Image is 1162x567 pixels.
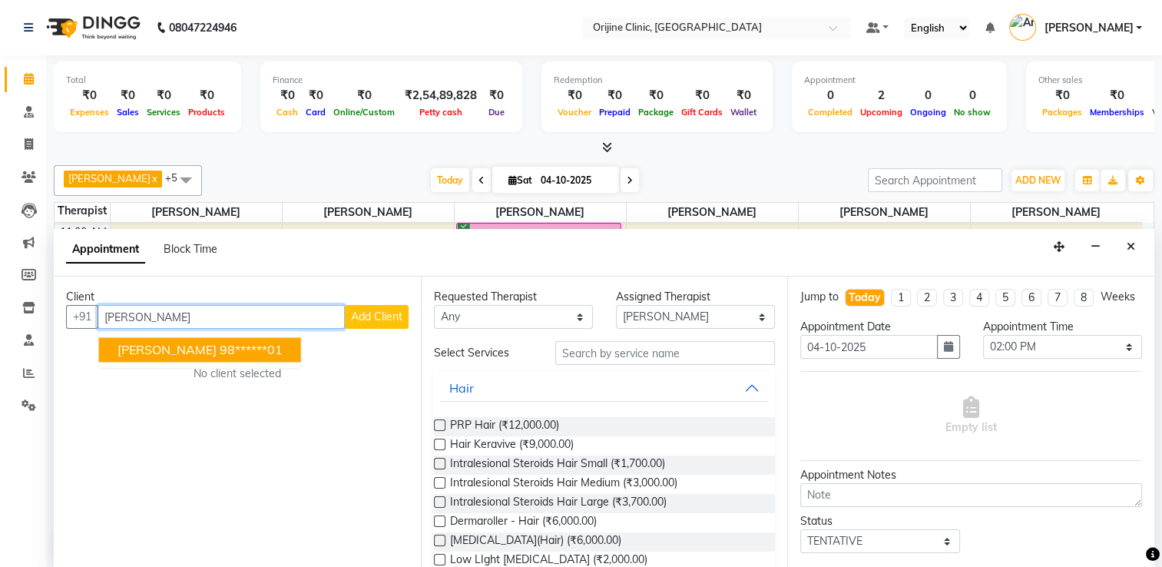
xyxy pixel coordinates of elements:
[1100,289,1134,305] div: Weeks
[302,107,329,118] span: Card
[66,289,409,305] div: Client
[799,203,970,222] span: [PERSON_NAME]
[950,87,995,104] div: 0
[983,319,1142,335] div: Appointment Time
[945,396,997,436] span: Empty list
[345,305,409,329] button: Add Client
[66,74,229,87] div: Total
[98,305,345,329] input: Search by Name/Mobile/Email/Code
[66,107,113,118] span: Expenses
[143,87,184,104] div: ₹0
[1086,87,1148,104] div: ₹0
[450,417,559,436] span: PRP Hair (₹12,000.00)
[1120,235,1142,259] button: Close
[804,74,995,87] div: Appointment
[431,168,469,192] span: Today
[164,242,217,256] span: Block Time
[727,87,760,104] div: ₹0
[450,475,677,494] span: Intralesional Steroids Hair Medium (₹3,000.00)
[302,87,329,104] div: ₹0
[415,107,466,118] span: Petty cash
[450,494,667,513] span: Intralesional Steroids Hair Large (₹3,700.00)
[485,107,508,118] span: Due
[616,289,775,305] div: Assigned Therapist
[39,6,144,49] img: logo
[351,310,402,323] span: Add Client
[273,74,510,87] div: Finance
[1015,174,1061,186] span: ADD NEW
[273,107,302,118] span: Cash
[113,107,143,118] span: Sales
[943,289,963,307] li: 3
[457,224,621,255] div: [PERSON_NAME], TK02, 11:00 AM-12:00 PM, Enzyme Foaming Facial
[634,107,677,118] span: Package
[184,107,229,118] span: Products
[1021,289,1041,307] li: 6
[906,87,950,104] div: 0
[856,87,906,104] div: 2
[505,174,536,186] span: Sat
[1048,289,1068,307] li: 7
[483,87,510,104] div: ₹0
[1086,107,1148,118] span: Memberships
[677,107,727,118] span: Gift Cards
[1009,14,1036,41] img: Archana Gaikwad
[554,74,760,87] div: Redemption
[1038,87,1086,104] div: ₹0
[1044,20,1133,36] span: [PERSON_NAME]
[450,532,621,552] span: [MEDICAL_DATA](Hair) (₹6,000.00)
[800,467,1142,483] div: Appointment Notes
[329,87,399,104] div: ₹0
[57,224,110,240] div: 11:00 AM
[969,289,989,307] li: 4
[554,87,595,104] div: ₹0
[66,236,145,264] span: Appointment
[891,289,911,307] li: 1
[143,107,184,118] span: Services
[66,305,98,329] button: +91
[906,107,950,118] span: Ongoing
[849,290,881,306] div: Today
[804,107,856,118] span: Completed
[856,107,906,118] span: Upcoming
[440,374,770,402] button: Hair
[917,289,937,307] li: 2
[151,172,157,184] a: x
[55,203,110,219] div: Therapist
[113,87,143,104] div: ₹0
[554,107,595,118] span: Voucher
[68,172,151,184] span: [PERSON_NAME]
[450,436,574,456] span: Hair Keravive (₹9,000.00)
[800,319,959,335] div: Appointment Date
[800,513,959,529] div: Status
[995,289,1015,307] li: 5
[450,456,665,475] span: Intralesional Steroids Hair Small (₹1,700.00)
[422,345,544,361] div: Select Services
[103,366,372,382] div: No client selected
[169,6,237,49] b: 08047224946
[971,203,1143,222] span: [PERSON_NAME]
[555,341,775,365] input: Search by service name
[727,107,760,118] span: Wallet
[399,87,483,104] div: ₹2,54,89,828
[273,87,302,104] div: ₹0
[450,513,597,532] span: Dermaroller - Hair (₹6,000.00)
[800,335,937,359] input: yyyy-mm-dd
[595,87,634,104] div: ₹0
[804,87,856,104] div: 0
[1011,170,1064,191] button: ADD NEW
[536,169,613,192] input: 2025-10-04
[283,203,454,222] span: [PERSON_NAME]
[595,107,634,118] span: Prepaid
[165,171,189,184] span: +5
[1038,107,1086,118] span: Packages
[868,168,1002,192] input: Search Appointment
[118,342,217,357] span: [PERSON_NAME]
[1074,289,1094,307] li: 8
[455,203,626,222] span: [PERSON_NAME]
[950,107,995,118] span: No show
[66,87,113,104] div: ₹0
[634,87,677,104] div: ₹0
[184,87,229,104] div: ₹0
[449,379,474,397] div: Hair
